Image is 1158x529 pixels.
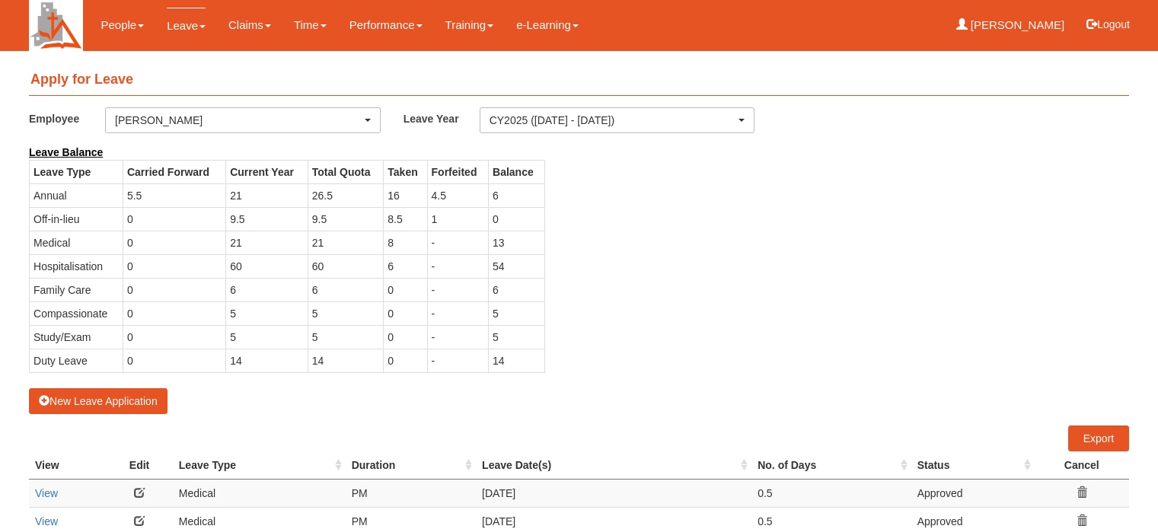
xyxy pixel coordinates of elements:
td: 0 [123,278,225,301]
td: 5 [226,325,308,349]
a: Training [445,8,494,43]
td: 6 [308,278,384,301]
label: Leave Year [404,107,480,129]
td: Family Care [30,278,123,301]
th: Cancel [1035,451,1129,480]
td: 13 [489,231,544,254]
td: 9.5 [226,207,308,231]
button: [PERSON_NAME] [105,107,381,133]
th: Leave Type : activate to sort column ascending [173,451,346,480]
td: Duty Leave [30,349,123,372]
th: Duration : activate to sort column ascending [346,451,476,480]
a: Leave [167,8,206,43]
a: Claims [228,8,271,43]
td: 16 [384,183,427,207]
td: 8 [384,231,427,254]
td: 5 [308,301,384,325]
th: Carried Forward [123,160,225,183]
a: e-Learning [516,8,579,43]
a: People [100,8,144,43]
td: PM [346,479,476,507]
th: Status : activate to sort column ascending [911,451,1035,480]
td: - [427,254,488,278]
td: 0 [123,325,225,349]
th: Forfeited [427,160,488,183]
td: 0 [123,301,225,325]
td: 6 [489,278,544,301]
th: Balance [489,160,544,183]
td: 5 [226,301,308,325]
a: View [35,487,58,499]
td: Annual [30,183,123,207]
td: 0 [123,231,225,254]
td: 60 [226,254,308,278]
h4: Apply for Leave [29,65,1129,96]
a: Performance [349,8,423,43]
td: 5.5 [123,183,225,207]
td: Off-in-lieu [30,207,123,231]
td: Compassionate [30,301,123,325]
td: 9.5 [308,207,384,231]
td: 4.5 [427,183,488,207]
td: 14 [308,349,384,372]
th: Leave Type [30,160,123,183]
div: [PERSON_NAME] [115,113,362,128]
td: Medical [30,231,123,254]
th: Taken [384,160,427,183]
th: Total Quota [308,160,384,183]
a: View [35,515,58,527]
td: 0.5 [751,479,911,507]
label: Employee [29,107,105,129]
td: 14 [226,349,308,372]
td: 0 [123,349,225,372]
td: Hospitalisation [30,254,123,278]
th: View [29,451,106,480]
td: 6 [384,254,427,278]
td: 14 [489,349,544,372]
td: 0 [489,207,544,231]
td: 60 [308,254,384,278]
td: 21 [226,183,308,207]
td: 0 [384,301,427,325]
td: 0 [384,349,427,372]
button: CY2025 ([DATE] - [DATE]) [480,107,755,133]
td: 5 [489,301,544,325]
td: 0 [384,278,427,301]
th: No. of Days : activate to sort column ascending [751,451,911,480]
td: - [427,325,488,349]
td: 5 [308,325,384,349]
th: Current Year [226,160,308,183]
td: 21 [226,231,308,254]
td: Approved [911,479,1035,507]
td: Study/Exam [30,325,123,349]
td: 54 [489,254,544,278]
b: Leave Balance [29,146,103,158]
td: - [427,278,488,301]
td: 5 [489,325,544,349]
a: Time [294,8,327,43]
button: Logout [1076,6,1140,43]
td: 6 [226,278,308,301]
a: Export [1068,425,1129,451]
td: 26.5 [308,183,384,207]
a: [PERSON_NAME] [956,8,1065,43]
td: 8.5 [384,207,427,231]
td: 0 [123,207,225,231]
div: CY2025 ([DATE] - [DATE]) [490,113,736,128]
td: 6 [489,183,544,207]
td: - [427,301,488,325]
td: - [427,231,488,254]
td: [DATE] [476,479,751,507]
td: 1 [427,207,488,231]
td: 0 [384,325,427,349]
td: - [427,349,488,372]
th: Edit [106,451,173,480]
td: Medical [173,479,346,507]
td: 21 [308,231,384,254]
td: 0 [123,254,225,278]
button: New Leave Application [29,388,167,414]
th: Leave Date(s) : activate to sort column ascending [476,451,751,480]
